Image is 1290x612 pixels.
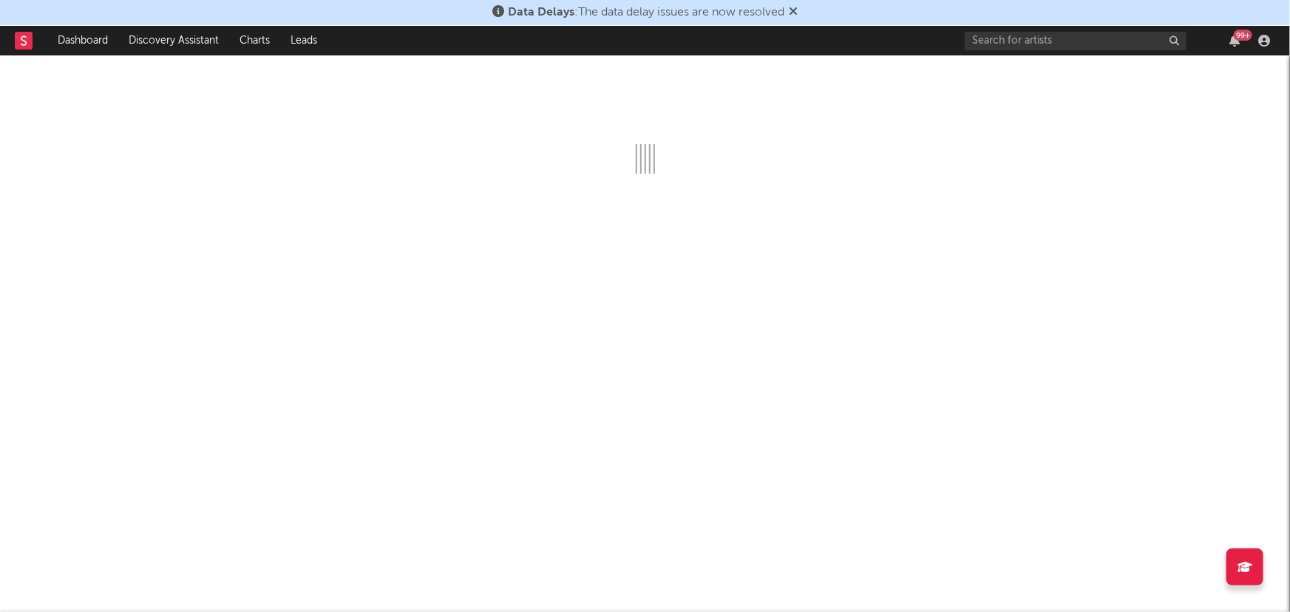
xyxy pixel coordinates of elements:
[1234,30,1252,41] div: 99 +
[965,32,1187,50] input: Search for artists
[229,26,280,55] a: Charts
[789,7,798,18] span: Dismiss
[280,26,327,55] a: Leads
[508,7,784,18] span: : The data delay issues are now resolved
[118,26,229,55] a: Discovery Assistant
[1229,35,1240,47] button: 99+
[47,26,118,55] a: Dashboard
[508,7,574,18] span: Data Delays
